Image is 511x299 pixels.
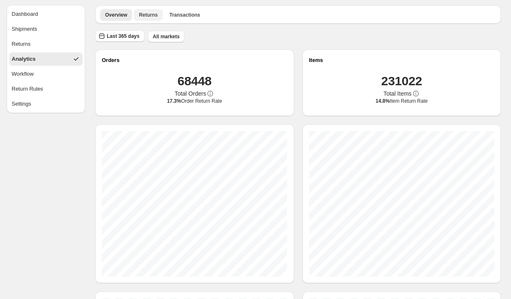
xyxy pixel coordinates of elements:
[12,25,37,33] span: Shipments
[9,52,83,66] button: Analytics
[105,12,127,18] span: Overview
[95,30,145,42] button: Last 365 days
[12,10,38,18] span: Dashboard
[9,67,83,81] button: Workflow
[12,100,31,108] span: Settings
[12,40,31,48] span: Returns
[139,12,157,18] span: Returns
[9,97,83,111] button: Settings
[153,33,180,40] span: All markets
[148,31,185,42] button: All markets
[376,98,390,104] span: 14.8%
[12,85,43,93] span: Return Rules
[9,22,83,36] button: Shipments
[9,7,83,21] button: Dashboard
[12,70,34,78] span: Workflow
[102,56,287,64] h2: Orders
[381,73,422,89] h1: 231022
[167,98,222,104] span: Order Return Rate
[9,82,83,96] button: Return Rules
[9,37,83,51] button: Returns
[383,89,412,98] span: Total Items
[177,73,211,89] h1: 68448
[12,55,36,63] span: Analytics
[170,12,200,18] span: Transactions
[174,89,206,98] span: Total Orders
[167,98,181,104] span: 17.3%
[376,98,427,104] span: Item Return Rate
[309,56,495,64] h2: Items
[107,33,140,40] span: Last 365 days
